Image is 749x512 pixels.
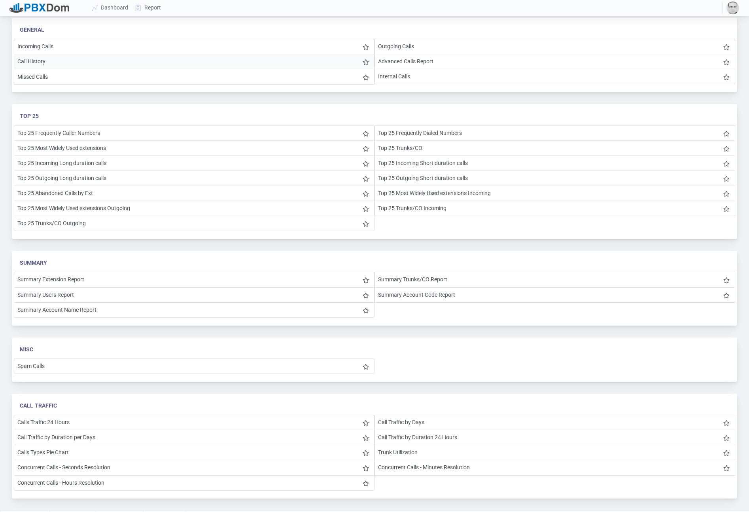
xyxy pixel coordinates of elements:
div: General [20,26,729,34]
a: Dashboard [89,0,132,15]
li: Top 25 Abandoned Calls by Ext [14,186,374,201]
li: Incoming Calls [14,39,374,54]
li: Top 25 Most Widely Used extensions Incoming [374,186,735,201]
div: Summary [20,259,729,267]
li: Internal Calls [374,69,735,84]
li: Outgoing Calls [374,39,735,54]
img: 59815a3c8890a36c254578057cc7be37 [726,2,739,14]
li: Advanced Calls Report [374,54,735,69]
li: Summary Extension Report [14,272,374,287]
li: Call Traffic by Days [374,415,735,430]
li: Top 25 Most Widely Used extensions [14,140,374,156]
li: Concurrent Calls - Seconds Resolution [14,460,374,475]
li: Top 25 Outgoing Long duration calls [14,171,374,186]
li: Top 25 Most Widely Used extensions Outgoing [14,201,374,216]
li: Summary Trunks/CO Report [374,272,735,287]
li: Calls Traffic 24 Hours [14,415,374,430]
li: Summary Users Report [14,287,374,303]
li: Trunk Utilization [374,445,735,460]
div: Call Traffic [20,402,729,410]
li: Top 25 Incoming Long duration calls [14,155,374,171]
li: Top 25 Frequently Caller Numbers [14,125,374,141]
li: Call Traffic by Duration per Days [14,430,374,445]
li: Top 25 Frequently Dialed Numbers [374,125,735,141]
li: Summary Account Name Report [14,302,374,318]
li: Top 25 Trunks/CO [374,140,735,156]
li: Call Traffic by Duration 24 Hours [374,430,735,445]
li: Top 25 Outgoing Short duration calls [374,171,735,186]
li: Summary Account Code Report [374,287,735,303]
li: Concurrent Calls - Hours Resolution [14,475,374,491]
li: Calls Types Pie Chart [14,445,374,460]
a: Report [132,0,165,15]
li: Top 25 Trunks/CO Incoming [374,201,735,216]
li: Missed Calls [14,69,374,85]
li: Spam Calls [14,358,374,374]
div: Misc [20,345,729,354]
li: Top 25 Incoming Short duration calls [374,155,735,171]
li: Top 25 Trunks/CO Outgoing [14,216,374,231]
li: Concurrent Calls - Minutes Resolution [374,460,735,475]
li: Call History [14,54,374,69]
div: Top 25 [20,112,729,120]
